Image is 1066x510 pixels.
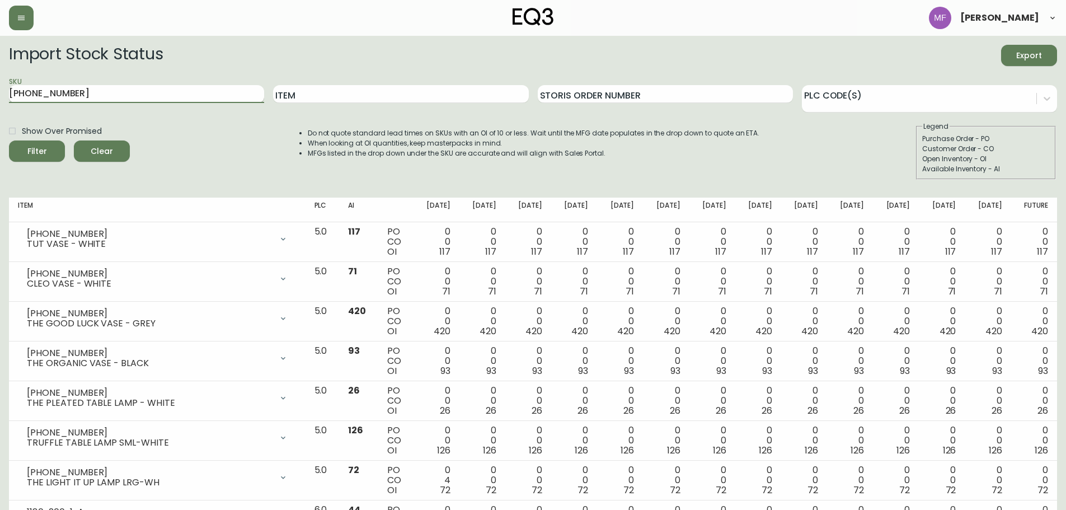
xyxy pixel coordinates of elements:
[486,364,496,377] span: 93
[718,285,726,298] span: 71
[577,245,588,258] span: 117
[853,404,864,417] span: 26
[755,325,772,338] span: 420
[560,266,588,297] div: 0 0
[882,386,910,416] div: 0 0
[716,484,726,497] span: 72
[623,404,634,417] span: 26
[873,198,919,222] th: [DATE]
[713,444,726,457] span: 126
[560,227,588,257] div: 0 0
[387,346,405,376] div: PO CO
[606,465,634,495] div: 0 0
[18,465,297,490] div: [PHONE_NUMBER]THE LIGHT IT UP LAMP LRG-WH
[807,404,818,417] span: 26
[514,346,542,376] div: 0 0
[882,465,910,495] div: 0 0
[1035,444,1048,457] span: 126
[762,484,772,497] span: 72
[853,245,864,258] span: 117
[387,325,397,338] span: OI
[744,465,772,495] div: 0 0
[991,245,1002,258] span: 117
[652,266,680,297] div: 0 0
[514,306,542,336] div: 0 0
[974,346,1002,376] div: 0 0
[836,346,864,376] div: 0 0
[9,45,163,66] h2: Import Stock Status
[387,306,405,336] div: PO CO
[532,484,542,497] span: 72
[1020,425,1048,456] div: 0 0
[836,266,864,297] div: 0 0
[468,306,496,336] div: 0 0
[422,465,450,495] div: 0 4
[759,444,772,457] span: 126
[882,227,910,257] div: 0 0
[698,386,726,416] div: 0 0
[422,266,450,297] div: 0 0
[306,262,339,302] td: 5.0
[922,144,1050,154] div: Customer Order - CO
[27,348,272,358] div: [PHONE_NUMBER]
[468,386,496,416] div: 0 0
[807,484,818,497] span: 72
[901,285,910,298] span: 71
[1020,346,1048,376] div: 0 0
[744,227,772,257] div: 0 0
[560,425,588,456] div: 0 0
[468,266,496,297] div: 0 0
[505,198,551,222] th: [DATE]
[974,266,1002,297] div: 0 0
[922,154,1050,164] div: Open Inventory - OI
[514,425,542,456] div: 0 0
[974,227,1002,257] div: 0 0
[689,198,735,222] th: [DATE]
[1038,364,1048,377] span: 93
[762,364,772,377] span: 93
[488,285,496,298] span: 71
[414,198,459,222] th: [DATE]
[899,245,910,258] span: 117
[827,198,873,222] th: [DATE]
[9,141,65,162] button: Filter
[623,484,634,497] span: 72
[893,325,910,338] span: 420
[606,306,634,336] div: 0 0
[974,386,1002,416] div: 0 0
[308,128,760,138] li: Do not quote standard lead times on SKUs with an OI of 10 or less. Wait until the MFG date popula...
[652,465,680,495] div: 0 0
[606,425,634,456] div: 0 0
[882,306,910,336] div: 0 0
[306,302,339,341] td: 5.0
[468,465,496,495] div: 0 0
[974,306,1002,336] div: 0 0
[606,227,634,257] div: 0 0
[348,225,360,238] span: 117
[790,386,818,416] div: 0 0
[1011,198,1057,222] th: Future
[532,364,542,377] span: 93
[847,325,864,338] span: 420
[992,404,1002,417] span: 26
[348,424,363,437] span: 126
[480,325,496,338] span: 420
[710,325,726,338] span: 420
[946,364,956,377] span: 93
[525,325,542,338] span: 420
[1037,245,1048,258] span: 117
[922,164,1050,174] div: Available Inventory - AI
[836,306,864,336] div: 0 0
[928,465,956,495] div: 0 0
[308,138,760,148] li: When looking at OI quantities, keep masterpacks in mind.
[74,141,130,162] button: Clear
[854,364,864,377] span: 93
[1020,306,1048,336] div: 0 0
[928,306,956,336] div: 0 0
[928,266,956,297] div: 0 0
[652,227,680,257] div: 0 0
[882,266,910,297] div: 0 0
[624,364,634,377] span: 93
[698,266,726,297] div: 0 0
[27,229,272,239] div: [PHONE_NUMBER]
